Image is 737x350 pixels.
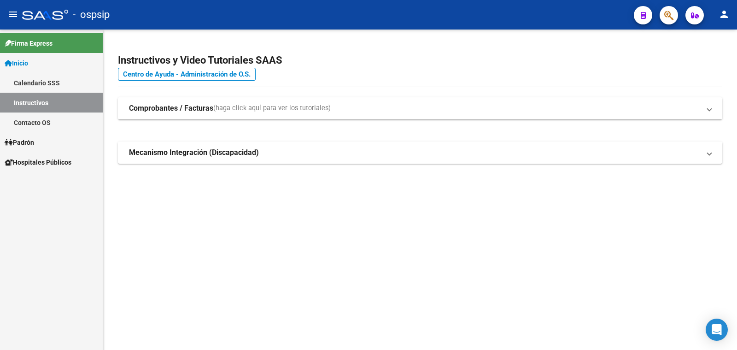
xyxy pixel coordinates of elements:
strong: Mecanismo Integración (Discapacidad) [129,148,259,158]
mat-icon: menu [7,9,18,20]
span: Hospitales Públicos [5,157,71,167]
div: Open Intercom Messenger [706,319,728,341]
span: - ospsip [73,5,110,25]
span: (haga click aquí para ver los tutoriales) [213,103,331,113]
span: Padrón [5,137,34,148]
strong: Comprobantes / Facturas [129,103,213,113]
span: Inicio [5,58,28,68]
mat-expansion-panel-header: Mecanismo Integración (Discapacidad) [118,142,722,164]
mat-expansion-panel-header: Comprobantes / Facturas(haga click aquí para ver los tutoriales) [118,97,722,119]
h2: Instructivos y Video Tutoriales SAAS [118,52,722,69]
span: Firma Express [5,38,53,48]
mat-icon: person [719,9,730,20]
a: Centro de Ayuda - Administración de O.S. [118,68,256,81]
